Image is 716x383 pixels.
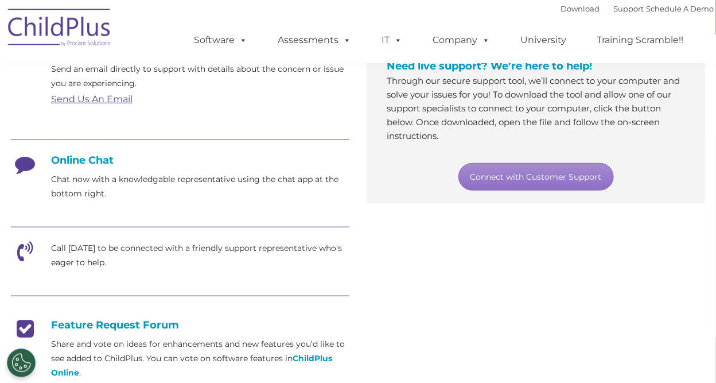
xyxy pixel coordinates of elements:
p: Share and vote on ideas for enhancements and new features you’d like to see added to ChildPlus. Y... [51,337,349,380]
a: Download [561,4,600,13]
a: Training Scramble!! [585,29,695,52]
p: Call [DATE] to be connected with a friendly support representative who's eager to help. [51,241,349,270]
a: University [509,29,578,52]
a: Schedule A Demo [646,4,714,13]
a: Connect with Customer Support [458,163,614,191]
img: ChildPlus by Procare Solutions [2,1,117,58]
p: Through our secure support tool, we’ll connect to your computer and solve your issues for you! To... [387,74,685,143]
p: Chat now with a knowledgable representative using the chat app at the bottom right. [51,172,349,201]
a: Send Us An Email [51,94,133,105]
a: Assessments [266,29,363,52]
a: IT [370,29,414,52]
button: Cookies Settings [7,349,36,377]
a: Software [182,29,259,52]
p: Send an email directly to support with details about the concern or issue you are experiencing. [51,62,349,91]
h4: Feature Request Forum [11,319,349,331]
span: Need live support? We’re here to help! [387,60,592,72]
h4: Online Chat [11,154,349,167]
a: Company [421,29,501,52]
a: Support [613,4,644,13]
font: | [561,4,714,13]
